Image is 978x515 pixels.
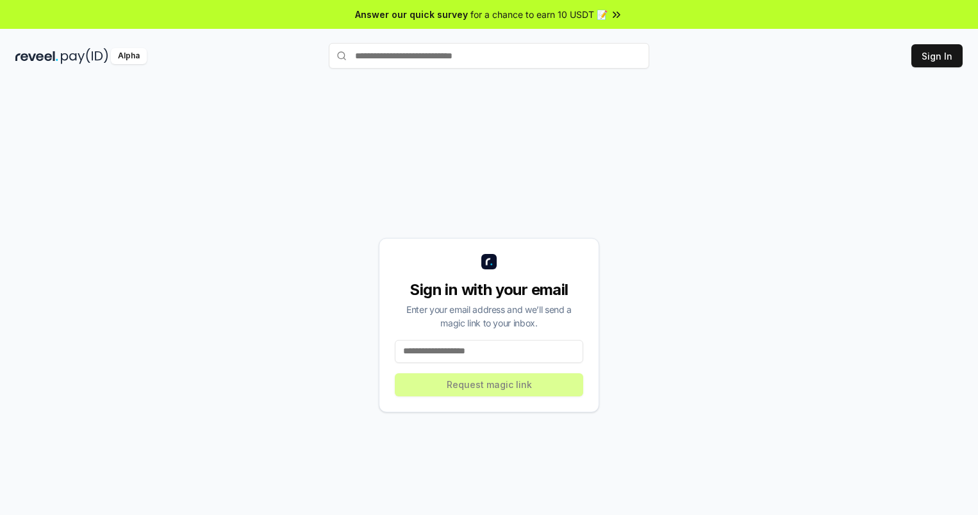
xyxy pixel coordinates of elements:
div: Sign in with your email [395,280,583,300]
button: Sign In [911,44,963,67]
span: Answer our quick survey [355,8,468,21]
img: reveel_dark [15,48,58,64]
div: Enter your email address and we’ll send a magic link to your inbox. [395,303,583,330]
img: pay_id [61,48,108,64]
span: for a chance to earn 10 USDT 📝 [470,8,608,21]
img: logo_small [481,254,497,269]
div: Alpha [111,48,147,64]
